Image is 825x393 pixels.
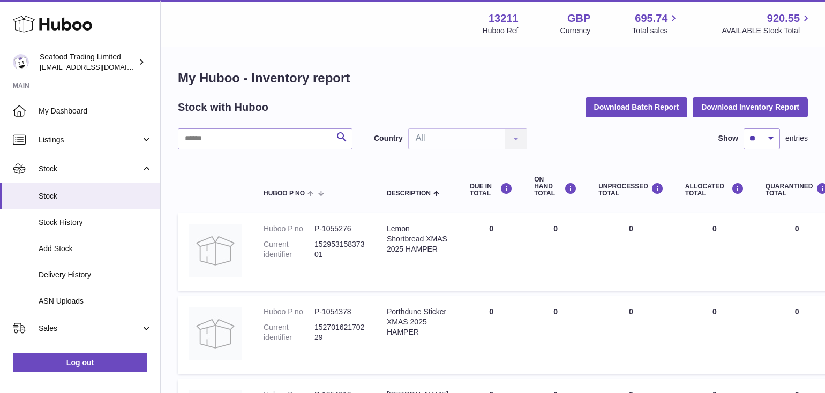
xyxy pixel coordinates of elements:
[189,224,242,277] img: product image
[586,97,688,117] button: Download Batch Report
[374,133,403,143] label: Country
[567,11,590,26] strong: GBP
[39,191,152,201] span: Stock
[264,224,314,234] dt: Huboo P no
[489,11,519,26] strong: 13211
[560,26,591,36] div: Currency
[483,26,519,36] div: Huboo Ref
[767,11,800,26] span: 920.55
[387,224,448,254] div: Lemon Shortbread XMAS 2025 HAMPER
[40,63,157,71] span: [EMAIL_ADDRESS][DOMAIN_NAME]
[39,106,152,116] span: My Dashboard
[674,213,755,291] td: 0
[523,213,588,291] td: 0
[722,11,812,36] a: 920.55 AVAILABLE Stock Total
[314,307,365,317] dd: P-1054378
[39,135,141,145] span: Listings
[470,183,513,197] div: DUE IN TOTAL
[534,176,577,198] div: ON HAND Total
[795,307,799,316] span: 0
[314,239,365,260] dd: 15295315837301
[178,70,808,87] h1: My Huboo - Inventory report
[718,133,738,143] label: Show
[39,164,141,174] span: Stock
[785,133,808,143] span: entries
[264,322,314,343] dt: Current identifier
[189,307,242,360] img: product image
[39,323,141,334] span: Sales
[13,54,29,70] img: thendy@rickstein.com
[264,307,314,317] dt: Huboo P no
[39,296,152,306] span: ASN Uploads
[632,11,680,36] a: 695.74 Total sales
[264,190,305,197] span: Huboo P no
[178,100,268,115] h2: Stock with Huboo
[387,190,431,197] span: Description
[588,296,674,374] td: 0
[632,26,680,36] span: Total sales
[264,239,314,260] dt: Current identifier
[314,322,365,343] dd: 15270162170229
[588,213,674,291] td: 0
[39,244,152,254] span: Add Stock
[39,270,152,280] span: Delivery History
[459,213,523,291] td: 0
[13,353,147,372] a: Log out
[722,26,812,36] span: AVAILABLE Stock Total
[40,52,136,72] div: Seafood Trading Limited
[635,11,667,26] span: 695.74
[674,296,755,374] td: 0
[39,217,152,228] span: Stock History
[598,183,664,197] div: UNPROCESSED Total
[459,296,523,374] td: 0
[693,97,808,117] button: Download Inventory Report
[314,224,365,234] dd: P-1055276
[795,224,799,233] span: 0
[523,296,588,374] td: 0
[387,307,448,337] div: Porthdune Sticker XMAS 2025 HAMPER
[685,183,744,197] div: ALLOCATED Total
